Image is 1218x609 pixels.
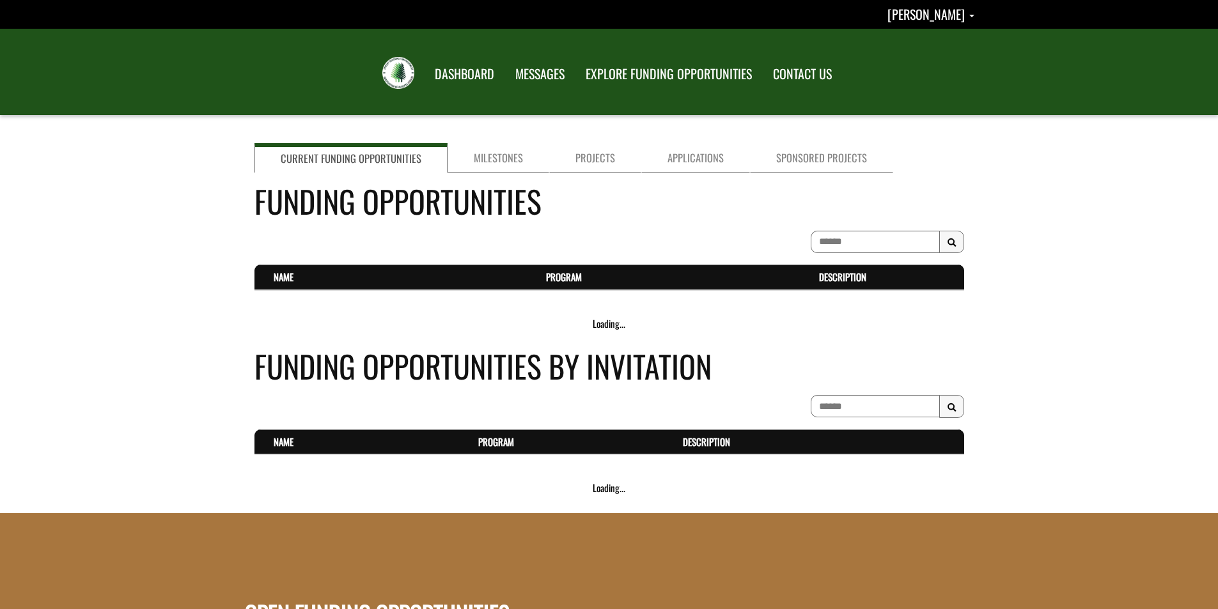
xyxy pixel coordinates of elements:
[887,4,974,24] a: Matt Denney
[382,57,414,89] img: FRIAA Submissions Portal
[254,178,964,224] h4: Funding Opportunities
[939,395,964,418] button: Search Results
[423,54,841,90] nav: Main Navigation
[448,143,549,173] a: Milestones
[641,143,750,173] a: Applications
[478,435,514,449] a: Program
[274,270,293,284] a: Name
[549,143,641,173] a: Projects
[750,143,893,173] a: Sponsored Projects
[254,143,448,173] a: Current Funding Opportunities
[576,58,761,90] a: EXPLORE FUNDING OPPORTUNITIES
[763,58,841,90] a: CONTACT US
[506,58,574,90] a: MESSAGES
[939,231,964,254] button: Search Results
[937,429,964,454] th: Actions
[254,317,964,330] div: Loading...
[425,58,504,90] a: DASHBOARD
[811,231,940,253] input: To search on partial text, use the asterisk (*) wildcard character.
[811,395,940,417] input: To search on partial text, use the asterisk (*) wildcard character.
[546,270,582,284] a: Program
[274,435,293,449] a: Name
[683,435,730,449] a: Description
[254,481,964,495] div: Loading...
[887,4,965,24] span: [PERSON_NAME]
[254,343,964,389] h4: Funding Opportunities By Invitation
[819,270,866,284] a: Description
